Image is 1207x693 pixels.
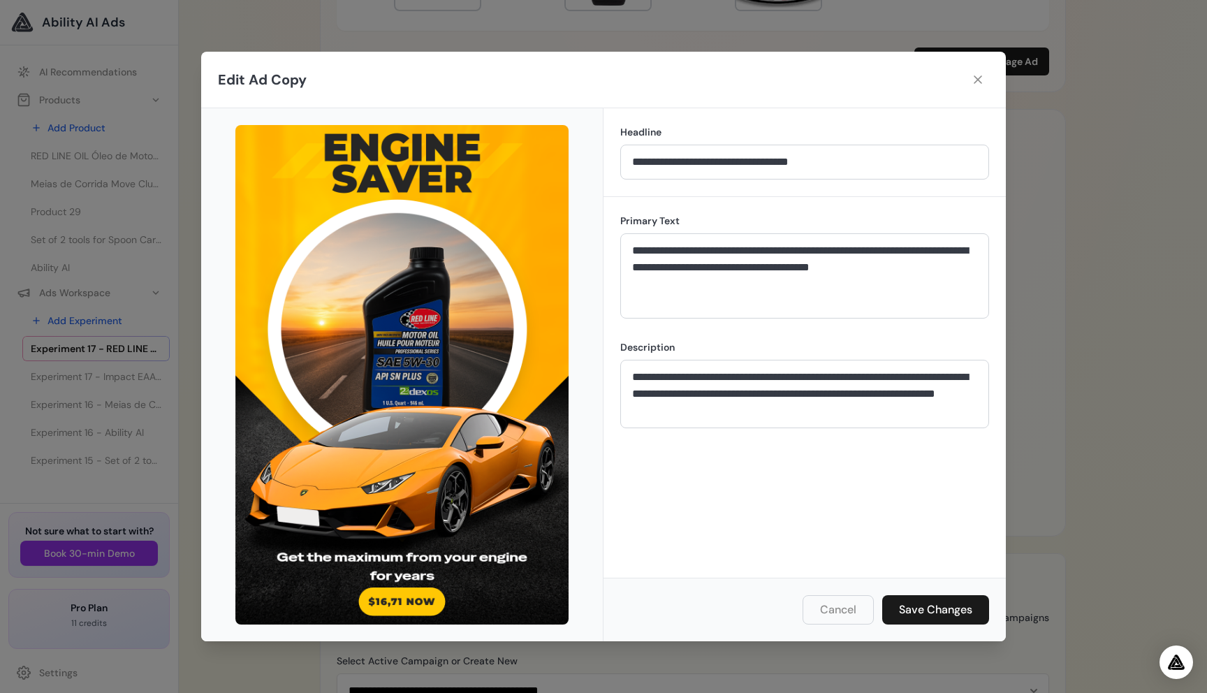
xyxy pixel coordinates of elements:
label: Description [620,340,989,354]
button: Cancel [803,595,874,625]
label: Headline [620,125,989,139]
div: Open Intercom Messenger [1160,645,1193,679]
img: Ad Media [235,125,568,624]
h2: Edit Ad Copy [218,70,307,89]
button: Save Changes [882,595,989,625]
label: Primary Text [620,214,989,228]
